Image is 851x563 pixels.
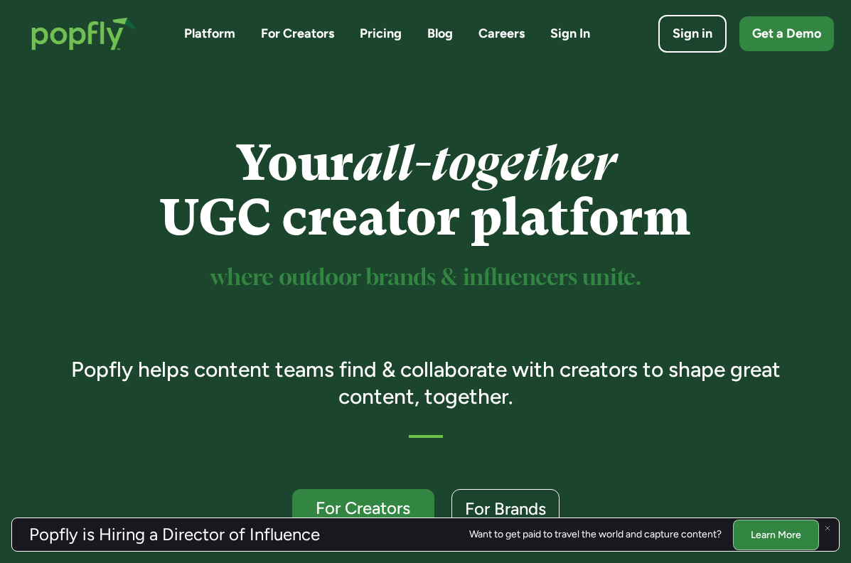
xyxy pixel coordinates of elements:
[17,3,150,65] a: home
[733,519,819,549] a: Learn More
[50,136,801,245] h1: Your UGC creator platform
[210,267,641,289] sup: where outdoor brands & influencers unite.
[292,489,434,527] a: For Creators
[353,134,616,192] em: all-together
[184,25,235,43] a: Platform
[550,25,590,43] a: Sign In
[658,15,727,53] a: Sign in
[50,356,801,409] h3: Popfly helps content teams find & collaborate with creators to shape great content, together.
[261,25,334,43] a: For Creators
[752,25,821,43] div: Get a Demo
[465,500,546,518] div: For Brands
[451,489,560,527] a: For Brands
[360,25,402,43] a: Pricing
[305,499,422,517] div: For Creators
[469,529,722,540] div: Want to get paid to travel the world and capture content?
[427,25,453,43] a: Blog
[739,16,834,51] a: Get a Demo
[673,25,712,43] div: Sign in
[478,25,525,43] a: Careers
[29,526,320,543] h3: Popfly is Hiring a Director of Influence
